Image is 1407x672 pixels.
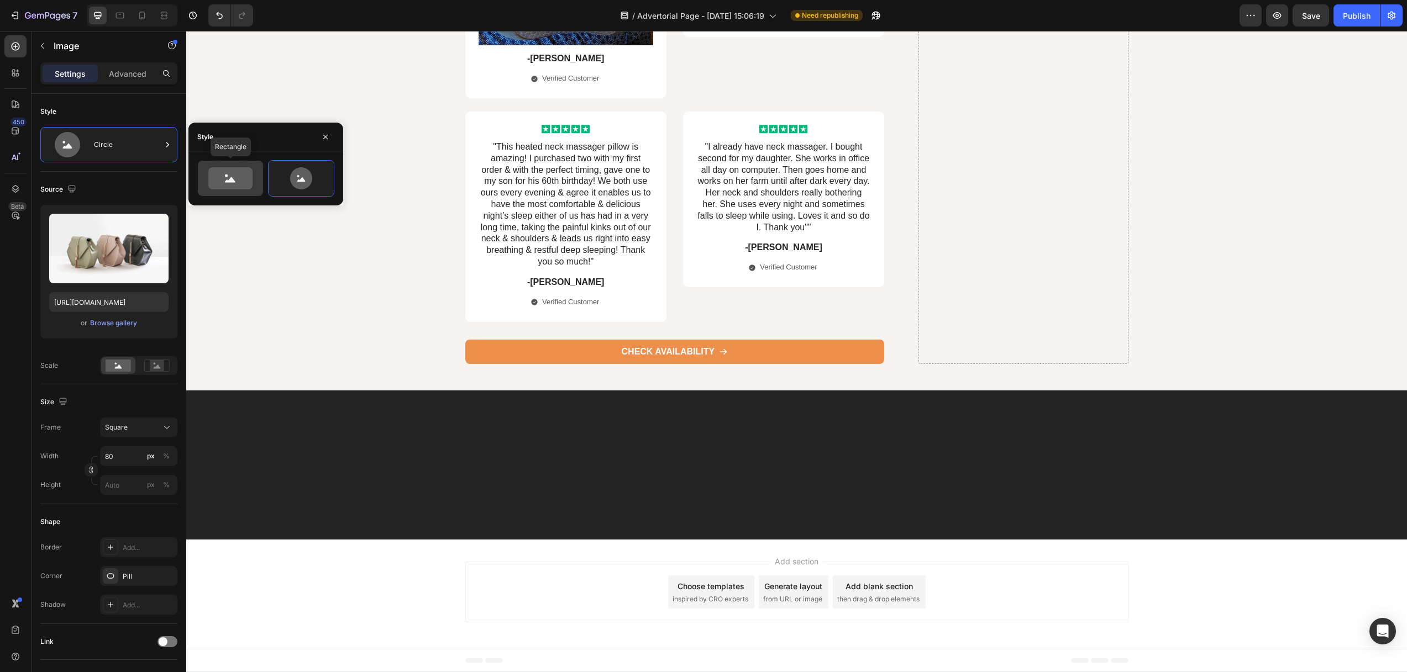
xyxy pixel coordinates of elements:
[147,480,155,490] div: px
[279,309,699,334] a: CHECK AVAILABILITY
[147,451,155,461] div: px
[802,10,858,20] span: Need republishing
[54,39,148,52] p: Image
[659,549,727,561] div: Add blank section
[1293,4,1329,27] button: Save
[109,68,146,80] p: Advanced
[163,451,170,461] div: %
[578,549,636,561] div: Generate layout
[1302,11,1320,20] span: Save
[1334,4,1380,27] button: Publish
[292,109,467,238] div: Rich Text Editor. Editing area: main
[123,600,175,610] div: Add...
[40,480,61,490] label: Height
[160,449,173,463] button: px
[81,316,87,330] span: or
[123,572,175,581] div: Pill
[40,395,70,410] div: Size
[90,318,137,328] div: Browse gallery
[40,107,56,117] div: Style
[510,109,685,203] div: Rich Text Editor. Editing area: main
[40,182,78,197] div: Source
[40,451,59,461] label: Width
[163,480,170,490] div: %
[197,132,213,142] div: Style
[144,449,158,463] button: %
[293,246,466,257] p: -[PERSON_NAME]
[90,318,138,329] button: Browse gallery
[40,542,62,552] div: Border
[105,422,128,432] span: Square
[293,110,466,237] p: "This heated neck massager pillow is amazing! I purchased two with my first order & with the perf...
[356,267,413,276] p: Verified Customer
[577,563,636,573] span: from URL or image
[651,563,733,573] span: then drag & drop elements
[8,202,27,211] div: Beta
[40,517,60,527] div: Shape
[632,10,635,22] span: /
[72,9,77,22] p: 7
[11,118,27,126] div: 450
[100,417,177,437] button: Square
[1343,10,1371,22] div: Publish
[1369,618,1396,644] div: Open Intercom Messenger
[186,31,1407,672] iframe: Design area
[574,232,631,241] p: Verified Customer
[486,563,562,573] span: inspired by CRO experts
[40,361,58,371] div: Scale
[491,549,558,561] div: Choose templates
[49,292,169,312] input: https://example.com/image.jpg
[100,475,177,495] input: px%
[511,211,684,223] p: -[PERSON_NAME]
[100,446,177,466] input: px%
[511,110,684,202] p: "I already have neck massager. I bought second for my daughter. She works in office all day on co...
[435,315,529,327] p: CHECK AVAILABILITY
[49,214,169,283] img: preview-image
[123,543,175,553] div: Add...
[160,478,173,491] button: px
[40,571,62,581] div: Corner
[144,478,158,491] button: %
[4,4,82,27] button: 7
[584,525,637,536] span: Add section
[40,637,54,647] div: Link
[208,4,253,27] div: Undo/Redo
[40,600,66,610] div: Shadow
[94,132,161,157] div: Circle
[637,10,764,22] span: Advertorial Page - [DATE] 15:06:19
[356,43,413,52] p: Verified Customer
[55,68,86,80] p: Settings
[40,422,61,432] label: Frame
